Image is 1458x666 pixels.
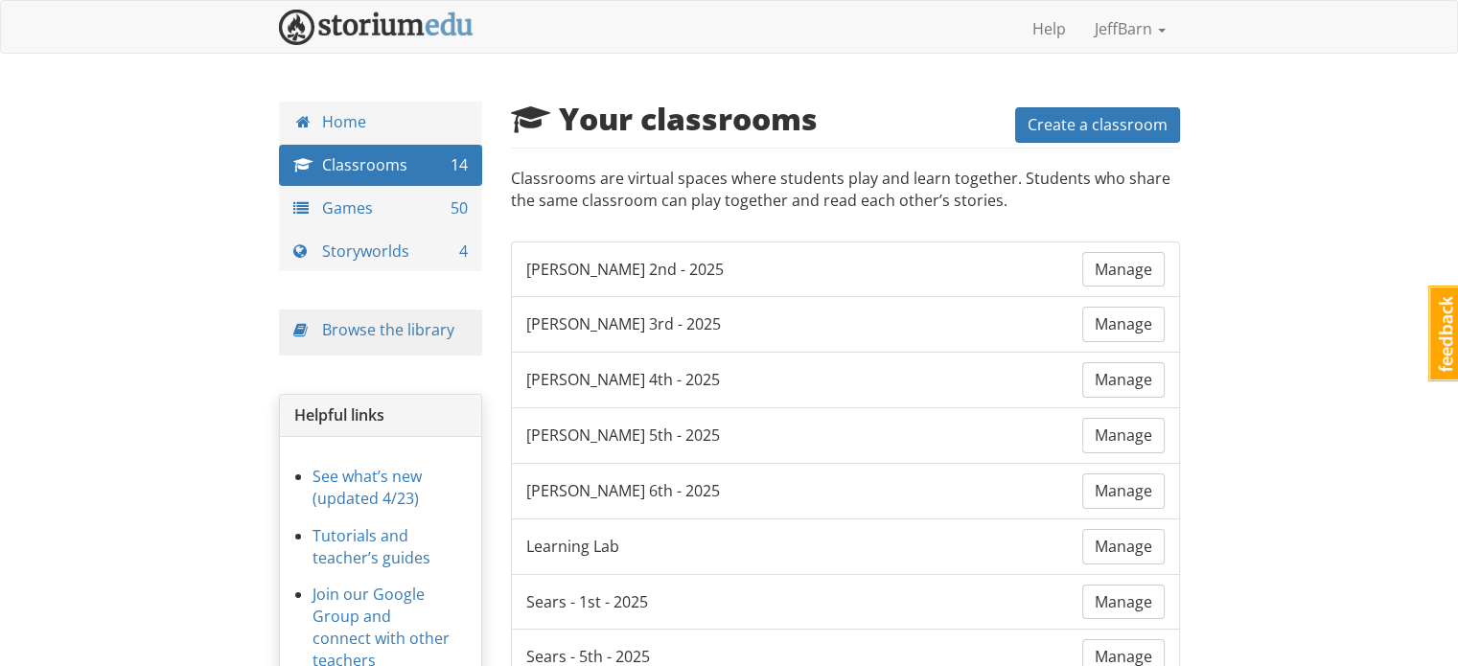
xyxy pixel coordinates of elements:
a: Home [279,102,483,143]
span: Sears - 1st - 2025 [526,591,648,613]
span: Manage [1095,480,1152,501]
span: 4 [459,241,468,263]
span: Manage [1095,259,1152,280]
span: Create a classroom [1028,114,1168,135]
a: Manage [1082,252,1165,287]
a: Storyworlds 4 [279,231,483,272]
p: Classrooms are virtual spaces where students play and learn together. Students who share the same... [511,168,1180,231]
img: StoriumEDU [279,10,474,45]
span: [PERSON_NAME] 3rd - 2025 [526,313,721,335]
span: [PERSON_NAME] 2nd - 2025 [526,259,724,281]
a: Manage [1082,418,1165,453]
span: 50 [451,197,468,219]
span: [PERSON_NAME] 6th - 2025 [526,480,720,502]
span: Manage [1095,369,1152,390]
a: Manage [1082,585,1165,620]
button: Create a classroom [1015,107,1180,143]
a: Games 50 [279,188,483,229]
a: Tutorials and teacher’s guides [312,525,430,568]
h2: Your classrooms [511,102,818,135]
span: [PERSON_NAME] 5th - 2025 [526,425,720,447]
a: See what’s new (updated 4/23) [312,466,422,509]
a: Manage [1082,362,1165,398]
a: Manage [1082,529,1165,564]
span: Manage [1095,536,1152,557]
a: Manage [1082,307,1165,342]
span: Learning Lab [526,536,619,558]
span: Manage [1095,591,1152,612]
span: Manage [1095,313,1152,334]
span: 14 [451,154,468,176]
span: Manage [1095,425,1152,446]
a: Browse the library [322,319,454,340]
a: Help [1018,5,1080,53]
div: Helpful links [280,395,482,437]
span: [PERSON_NAME] 4th - 2025 [526,369,720,391]
a: JeffBarn [1080,5,1180,53]
a: Manage [1082,473,1165,509]
a: Classrooms 14 [279,145,483,186]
